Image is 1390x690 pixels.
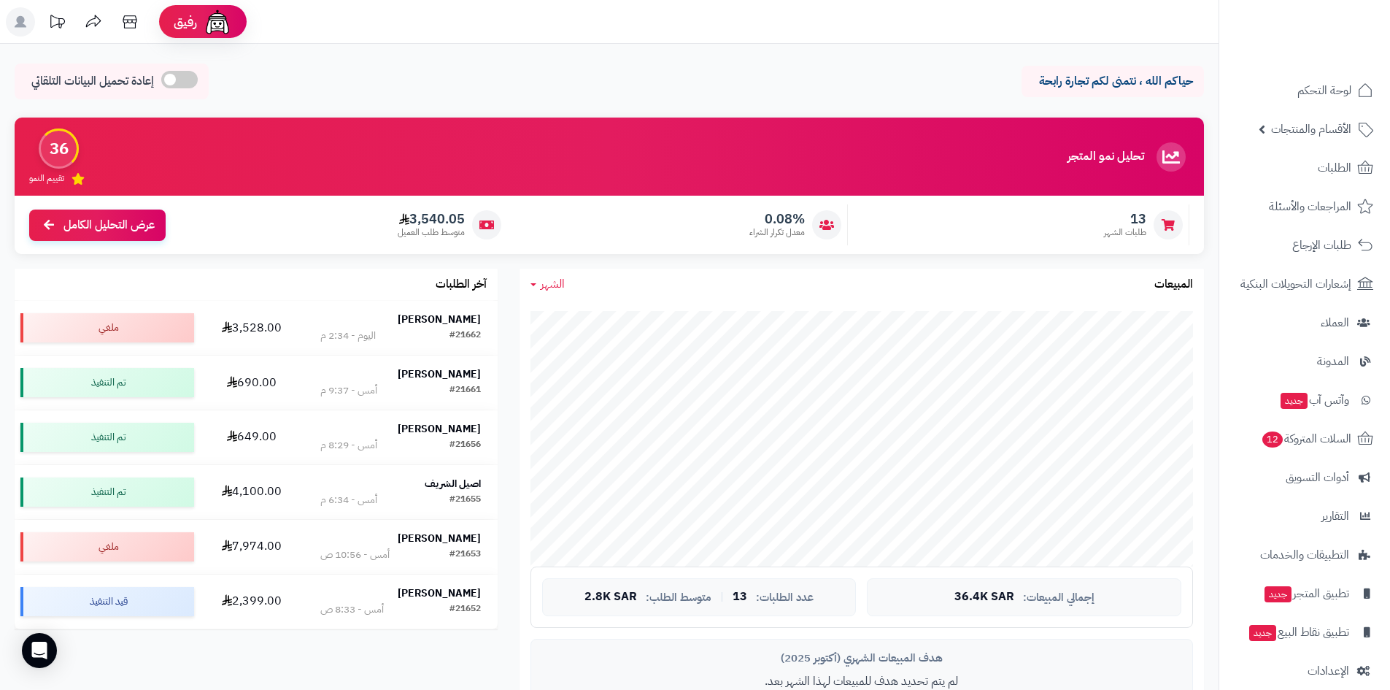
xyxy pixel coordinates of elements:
span: تقييم النمو [29,172,64,185]
span: التقارير [1321,506,1349,526]
div: أمس - 9:37 م [320,383,377,398]
span: الأقسام والمنتجات [1271,119,1351,139]
a: وآتس آبجديد [1228,383,1381,418]
h3: المبيعات [1154,278,1193,291]
span: إجمالي المبيعات: [1023,591,1094,604]
div: هدف المبيعات الشهري (أكتوبر 2025) [542,651,1181,666]
span: جديد [1264,586,1291,602]
strong: اصيل الشريف [425,476,481,491]
span: المدونة [1317,351,1349,372]
span: 0.08% [749,211,805,227]
a: التقارير [1228,499,1381,534]
a: تحديثات المنصة [39,7,75,40]
div: أمس - 8:33 ص [320,602,384,617]
h3: آخر الطلبات [436,278,487,291]
div: #21655 [449,493,481,507]
h3: تحليل نمو المتجر [1067,150,1144,164]
span: الإعدادات [1308,661,1349,681]
span: رفيق [174,13,197,31]
td: 690.00 [200,356,304,410]
div: ملغي [20,313,194,342]
div: ملغي [20,532,194,561]
span: إشعارات التحويلات البنكية [1240,274,1351,294]
p: حياكم الله ، نتمنى لكم تجارة رابحة [1032,73,1193,90]
span: متوسط طلب العميل [398,226,465,239]
td: 4,100.00 [200,465,304,519]
span: تطبيق المتجر [1263,583,1349,604]
a: طلبات الإرجاع [1228,228,1381,263]
span: إعادة تحميل البيانات التلقائي [31,73,154,90]
div: تم التنفيذ [20,368,194,397]
span: أدوات التسويق [1286,467,1349,488]
div: #21662 [449,329,481,343]
span: عرض التحليل الكامل [63,217,155,234]
strong: [PERSON_NAME] [398,421,481,437]
a: العملاء [1228,305,1381,340]
a: التطبيقات والخدمات [1228,537,1381,572]
div: Open Intercom Messenger [22,633,57,668]
div: #21652 [449,602,481,617]
strong: [PERSON_NAME] [398,531,481,546]
span: 3,540.05 [398,211,465,227]
span: 13 [1104,211,1146,227]
td: 2,399.00 [200,575,304,629]
span: تطبيق نقاط البيع [1248,622,1349,643]
img: ai-face.png [203,7,232,37]
div: #21656 [449,438,481,453]
a: تطبيق نقاط البيعجديد [1228,615,1381,650]
span: لوحة التحكم [1297,80,1351,101]
div: #21653 [449,548,481,562]
span: طلبات الإرجاع [1292,235,1351,256]
td: 3,528.00 [200,301,304,355]
a: السلات المتروكة12 [1228,421,1381,456]
span: عدد الطلبات: [756,591,814,604]
span: السلات المتروكة [1261,429,1351,449]
span: التطبيقات والخدمات [1260,545,1349,565]
span: وآتس آب [1279,390,1349,410]
span: معدل تكرار الشراء [749,226,805,239]
span: المراجعات والأسئلة [1269,196,1351,217]
span: 36.4K SAR [954,591,1014,604]
a: إشعارات التحويلات البنكية [1228,267,1381,302]
a: الشهر [530,276,565,293]
span: متوسط الطلب: [646,591,711,604]
div: أمس - 6:34 م [320,493,377,507]
a: لوحة التحكم [1228,73,1381,108]
a: الطلبات [1228,150,1381,185]
div: #21661 [449,383,481,398]
a: تطبيق المتجرجديد [1228,576,1381,611]
div: أمس - 10:56 ص [320,548,390,562]
div: أمس - 8:29 م [320,438,377,453]
a: أدوات التسويق [1228,460,1381,495]
strong: [PERSON_NAME] [398,586,481,601]
span: | [720,591,724,602]
span: 13 [733,591,747,604]
span: العملاء [1321,313,1349,333]
strong: [PERSON_NAME] [398,367,481,382]
p: لم يتم تحديد هدف للمبيعات لهذا الشهر بعد. [542,673,1181,690]
a: المراجعات والأسئلة [1228,189,1381,224]
div: قيد التنفيذ [20,587,194,616]
span: طلبات الشهر [1104,226,1146,239]
a: عرض التحليل الكامل [29,210,166,241]
a: الإعدادات [1228,653,1381,689]
span: الشهر [541,275,565,293]
td: 649.00 [200,410,304,464]
span: 2.8K SAR [584,591,637,604]
img: logo-2.png [1291,37,1376,68]
span: 12 [1262,432,1283,448]
a: المدونة [1228,344,1381,379]
div: تم التنفيذ [20,423,194,452]
span: جديد [1281,393,1308,409]
span: الطلبات [1318,158,1351,178]
div: تم التنفيذ [20,478,194,507]
div: اليوم - 2:34 م [320,329,376,343]
strong: [PERSON_NAME] [398,312,481,327]
span: جديد [1249,625,1276,641]
td: 7,974.00 [200,520,304,574]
